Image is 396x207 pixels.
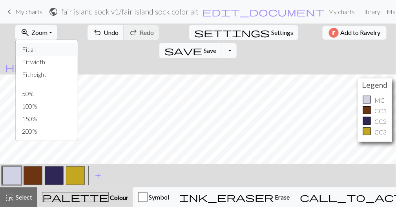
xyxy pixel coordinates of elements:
span: settings [194,27,270,38]
a: Library [358,4,384,20]
a: My charts [5,5,42,18]
span: add [93,170,103,181]
button: 200% [16,125,78,138]
h4: Legend [360,80,390,89]
button: Save [159,43,222,58]
button: 100% [16,100,78,113]
button: Erase [174,187,295,207]
span: help [5,62,43,73]
p: CC2 [375,117,387,126]
button: Fit width [16,56,78,68]
span: undo [93,27,102,38]
span: edit_document [202,6,325,17]
i: Settings [194,28,270,37]
span: Colour [109,194,128,201]
button: Fit all [16,43,78,56]
button: Symbol [133,187,174,207]
h2: fair island sock v1 / fair island sock color alt [61,7,199,16]
span: keyboard_arrow_left [5,6,14,17]
span: Symbol [148,193,169,201]
span: Add to Ravelry [340,28,380,38]
a: My charts [325,4,358,20]
button: Colour [37,187,133,207]
button: Zoom [15,25,57,40]
span: save [164,45,202,56]
span: My charts [15,8,42,15]
span: highlight_alt [5,192,15,203]
p: CC3 [375,127,387,137]
span: zoom_in [20,27,30,38]
button: SettingsSettings [189,25,298,40]
span: Undo [104,29,119,36]
span: ink_eraser [179,192,274,203]
span: Save [204,47,216,54]
span: Select [15,193,32,201]
img: Ravelry [329,28,339,38]
p: CC1 [375,106,387,116]
span: palette [42,192,108,203]
span: Erase [274,193,290,201]
button: 150% [16,113,78,125]
button: 50% [16,87,78,100]
span: Zoom [31,29,47,36]
span: Settings [271,28,293,37]
p: MC [375,96,385,105]
button: Undo [88,25,124,40]
span: public [49,6,58,17]
button: Add to Ravelry [323,26,387,40]
button: Fit height [16,68,78,81]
